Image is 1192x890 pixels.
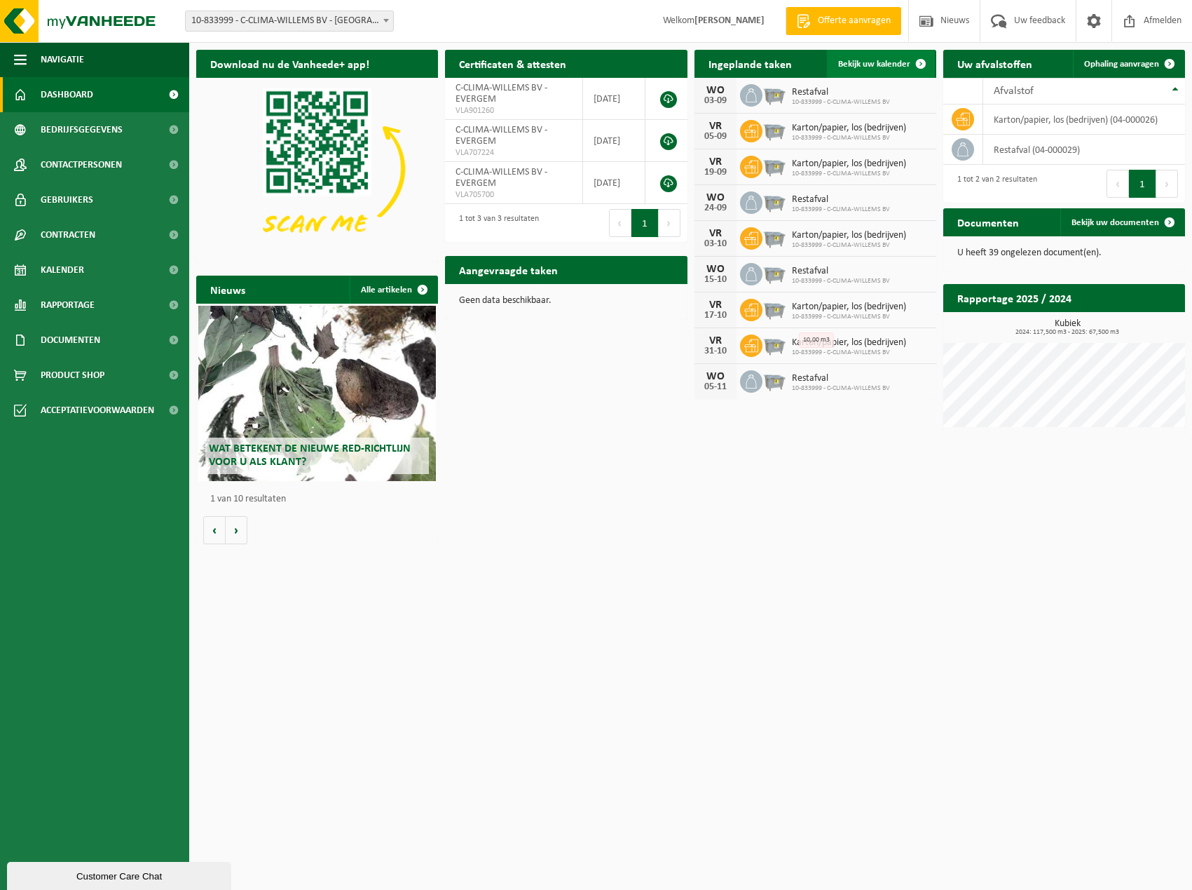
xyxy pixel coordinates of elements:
[943,284,1085,311] h2: Rapportage 2025 / 2024
[792,384,890,393] span: 10-833999 - C-CLIMA-WILLEMS BV
[701,156,729,168] div: VR
[762,118,786,142] img: WB-2500-GAL-GY-04
[459,296,673,306] p: Geen data beschikbaar.
[701,311,729,321] div: 17-10
[583,162,646,204] td: [DATE]
[1084,60,1159,69] span: Ophaling aanvragen
[41,252,84,288] span: Kalender
[455,167,547,189] span: C-CLIMA-WILLEMS BV - EVERGEM
[827,50,935,78] a: Bekijk uw kalender
[41,182,93,217] span: Gebruikers
[950,329,1185,336] span: 2024: 117,500 m3 - 2025: 67,500 m3
[792,205,890,214] span: 10-833999 - C-CLIMA-WILLEMS BV
[814,14,894,28] span: Offerte aanvragen
[41,358,104,393] span: Product Shop
[1107,170,1129,198] button: Previous
[792,337,906,349] span: Karton/papier, los (bedrijven)
[792,266,890,277] span: Restafval
[41,42,84,77] span: Navigatie
[762,82,786,106] img: WB-2500-GAL-GY-01
[943,50,1046,77] h2: Uw afvalstoffen
[41,112,123,147] span: Bedrijfsgegevens
[445,50,580,77] h2: Certificaten & attesten
[792,98,890,107] span: 10-833999 - C-CLIMA-WILLEMS BV
[445,256,572,283] h2: Aangevraagde taken
[792,230,906,241] span: Karton/papier, los (bedrijven)
[1156,170,1178,198] button: Next
[196,50,383,77] h2: Download nu de Vanheede+ app!
[455,147,571,159] span: VLA707224
[1129,170,1156,198] button: 1
[701,382,729,392] div: 05-11
[701,132,729,142] div: 05-09
[701,192,729,203] div: WO
[1060,208,1184,236] a: Bekijk uw documenten
[950,319,1185,336] h3: Kubiek
[957,248,1171,258] p: U heeft 39 ongelezen document(en).
[701,203,729,213] div: 24-09
[1081,311,1184,339] a: Bekijk rapportage
[455,83,547,104] span: C-CLIMA-WILLEMS BV - EVERGEM
[186,11,393,31] span: 10-833999 - C-CLIMA-WILLEMS BV - EVERGEM
[792,349,906,357] span: 10-833999 - C-CLIMA-WILLEMS BV
[41,288,95,323] span: Rapportage
[762,297,786,321] img: WB-2500-GAL-GY-04
[41,77,93,112] span: Dashboard
[7,859,234,890] iframe: chat widget
[226,516,247,544] button: Volgende
[659,209,680,237] button: Next
[41,217,95,252] span: Contracten
[1073,50,1184,78] a: Ophaling aanvragen
[701,371,729,382] div: WO
[792,159,906,170] span: Karton/papier, los (bedrijven)
[701,239,729,249] div: 03-10
[203,516,226,544] button: Vorige
[455,125,547,147] span: C-CLIMA-WILLEMS BV - EVERGEM
[701,121,729,132] div: VR
[455,105,571,116] span: VLA901260
[792,302,906,313] span: Karton/papier, los (bedrijven)
[943,208,1033,236] h2: Documenten
[41,393,154,428] span: Acceptatievoorwaarden
[455,189,571,201] span: VLA705700
[694,50,806,77] h2: Ingeplande taken
[210,494,431,504] p: 1 van 10 resultaten
[583,78,646,120] td: [DATE]
[950,168,1037,199] div: 1 tot 2 van 2 resultaten
[1071,218,1159,227] span: Bekijk uw documenten
[701,96,729,106] div: 03-09
[196,78,438,259] img: Download de VHEPlus App
[631,209,659,237] button: 1
[209,443,411,468] span: Wat betekent de nieuwe RED-richtlijn voor u als klant?
[792,241,906,250] span: 10-833999 - C-CLIMA-WILLEMS BV
[701,228,729,239] div: VR
[609,209,631,237] button: Previous
[983,135,1186,165] td: restafval (04-000029)
[452,208,539,238] div: 1 tot 3 van 3 resultaten
[792,87,890,98] span: Restafval
[762,332,786,356] img: WB-2500-GAL-GY-04
[350,276,437,304] a: Alle artikelen
[792,134,906,142] span: 10-833999 - C-CLIMA-WILLEMS BV
[41,323,100,358] span: Documenten
[792,123,906,134] span: Karton/papier, los (bedrijven)
[196,276,259,303] h2: Nieuws
[762,261,786,285] img: WB-2500-GAL-GY-01
[792,313,906,321] span: 10-833999 - C-CLIMA-WILLEMS BV
[838,60,910,69] span: Bekijk uw kalender
[198,306,435,481] a: Wat betekent de nieuwe RED-richtlijn voor u als klant?
[701,346,729,356] div: 31-10
[701,168,729,177] div: 19-09
[185,11,394,32] span: 10-833999 - C-CLIMA-WILLEMS BV - EVERGEM
[583,120,646,162] td: [DATE]
[701,299,729,311] div: VR
[701,85,729,96] div: WO
[792,194,890,205] span: Restafval
[762,189,786,213] img: WB-2500-GAL-GY-01
[792,373,890,384] span: Restafval
[41,147,122,182] span: Contactpersonen
[786,7,901,35] a: Offerte aanvragen
[701,264,729,275] div: WO
[792,277,890,285] span: 10-833999 - C-CLIMA-WILLEMS BV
